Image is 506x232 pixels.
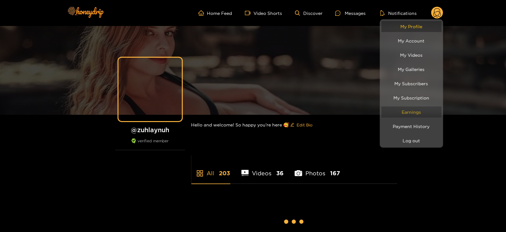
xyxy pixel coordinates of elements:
[381,78,442,89] a: My Subscribers
[381,35,442,46] a: My Account
[381,121,442,132] a: Payment History
[381,64,442,75] a: My Galleries
[381,135,442,146] button: Log out
[381,49,442,61] a: My Videos
[381,21,442,32] a: My Profile
[381,92,442,103] a: My Subscription
[381,106,442,118] a: Earnings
